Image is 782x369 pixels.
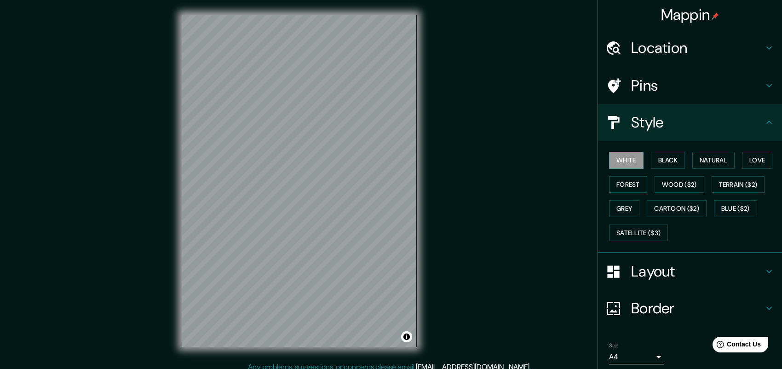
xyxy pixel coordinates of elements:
[631,299,764,317] h4: Border
[598,104,782,141] div: Style
[609,342,619,350] label: Size
[742,152,772,169] button: Love
[631,76,764,95] h4: Pins
[655,176,704,193] button: Wood ($2)
[609,200,639,217] button: Grey
[712,176,765,193] button: Terrain ($2)
[631,39,764,57] h4: Location
[631,113,764,132] h4: Style
[661,6,719,24] h4: Mappin
[609,350,664,364] div: A4
[609,176,647,193] button: Forest
[714,200,757,217] button: Blue ($2)
[647,200,707,217] button: Cartoon ($2)
[631,262,764,281] h4: Layout
[609,225,668,242] button: Satellite ($3)
[401,331,412,342] button: Toggle attribution
[700,333,772,359] iframe: Help widget launcher
[651,152,685,169] button: Black
[598,67,782,104] div: Pins
[692,152,735,169] button: Natural
[182,15,417,347] canvas: Map
[712,12,719,20] img: pin-icon.png
[598,290,782,327] div: Border
[598,253,782,290] div: Layout
[598,29,782,66] div: Location
[609,152,644,169] button: White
